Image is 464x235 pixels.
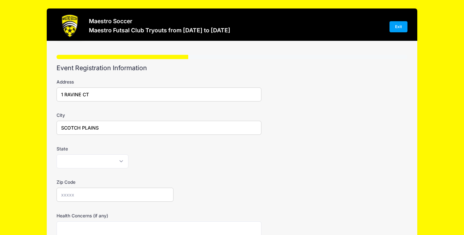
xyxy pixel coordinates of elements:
[57,146,174,152] label: State
[57,112,174,118] label: City
[57,79,174,85] label: Address
[57,212,174,219] label: Health Concerns (if any)
[57,188,174,202] input: xxxxx
[89,18,230,24] h3: Maestro Soccer
[89,27,230,34] h3: Maestro Futsal Club Tryouts from [DATE] to [DATE]
[389,21,408,32] a: Exit
[57,179,174,185] label: Zip Code
[57,64,408,72] h2: Event Registration Information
